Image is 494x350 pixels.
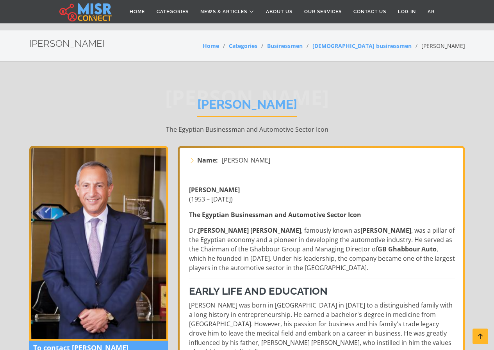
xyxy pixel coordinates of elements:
a: AR [422,4,440,19]
img: Raouf Ghabbour [29,146,168,341]
strong: [PERSON_NAME] [189,186,240,194]
li: [PERSON_NAME] [412,42,465,50]
a: Businessmen [267,42,303,49]
a: Categories [151,4,194,19]
span: News & Articles [200,8,247,15]
a: Home [203,42,219,49]
p: (1953 – [DATE]) [189,185,455,204]
p: The Egyptian Businessman and Automotive Sector Icon [29,125,465,134]
a: Home [124,4,151,19]
a: Contact Us [348,4,392,19]
h1: [PERSON_NAME] [197,97,297,117]
strong: The Egyptian Businessman and Automotive Sector Icon [189,210,361,219]
a: About Us [260,4,298,19]
strong: Early Life and Education [189,285,328,297]
a: Our Services [298,4,348,19]
span: [PERSON_NAME] [222,156,270,165]
a: [DEMOGRAPHIC_DATA] businessmen [312,42,412,49]
h2: [PERSON_NAME] [29,38,105,49]
strong: [PERSON_NAME] [PERSON_NAME] [198,226,301,235]
a: Categories [229,42,257,49]
p: Dr. , famously known as , was a pillar of the Egyptian economy and a pioneer in developing the au... [189,226,455,272]
strong: GB Ghabbour Auto [378,245,437,253]
a: Log in [392,4,422,19]
a: News & Articles [194,4,260,19]
strong: Name: [197,156,218,165]
img: main.misr_connect [59,2,112,21]
strong: [PERSON_NAME] [360,226,411,235]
